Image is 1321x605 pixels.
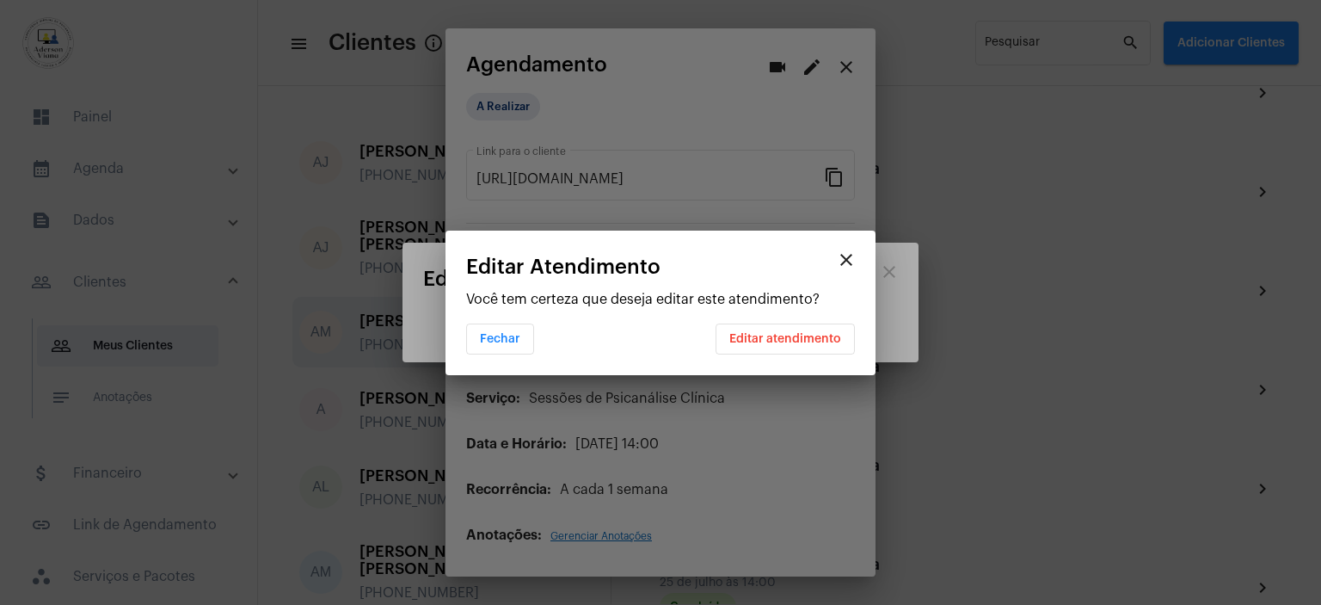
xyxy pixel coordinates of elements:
[466,324,534,355] button: Fechar
[716,324,855,355] button: Editar atendimento
[466,292,855,307] p: Você tem certeza que deseja editar este atendimento?
[480,333,520,345] span: Fechar
[466,256,660,278] span: Editar Atendimento
[836,250,857,270] mat-icon: close
[729,333,841,345] span: Editar atendimento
